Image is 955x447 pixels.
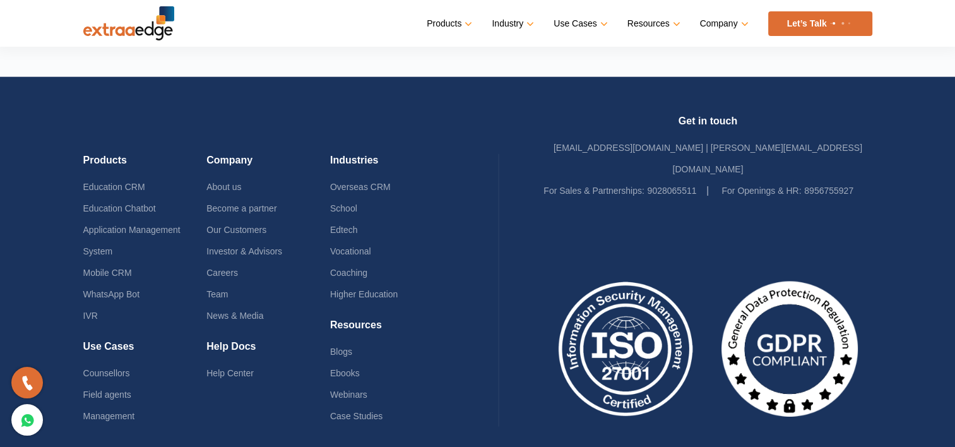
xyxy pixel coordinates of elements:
a: Application Management System [83,225,181,256]
a: Blogs [330,347,352,357]
label: For Openings & HR: [721,180,801,201]
a: About us [206,182,241,192]
h4: Get in touch [543,115,872,137]
a: Products [427,15,470,33]
a: Industry [492,15,531,33]
a: Edtech [330,225,358,235]
a: Education CRM [83,182,145,192]
a: Careers [206,268,238,278]
a: Ebooks [330,368,360,378]
a: School [330,203,357,213]
a: Education Chatbot [83,203,156,213]
a: Mobile CRM [83,268,132,278]
h4: Products [83,154,207,176]
a: Investor & Advisors [206,246,282,256]
a: Counsellors [83,368,130,378]
a: Become a partner [206,203,276,213]
a: Coaching [330,268,367,278]
a: [EMAIL_ADDRESS][DOMAIN_NAME] | [PERSON_NAME][EMAIL_ADDRESS][DOMAIN_NAME] [554,143,862,174]
a: Overseas CRM [330,182,391,192]
a: Case Studies [330,411,383,421]
a: News & Media [206,311,263,321]
a: Management [83,411,135,421]
a: Our Customers [206,225,266,235]
h4: Help Docs [206,340,330,362]
a: Field agents [83,390,131,400]
a: Company [700,15,746,33]
a: Use Cases [554,15,605,33]
a: Higher Education [330,289,398,299]
a: WhatsApp Bot [83,289,140,299]
h4: Company [206,154,330,176]
a: Resources [627,15,678,33]
a: Webinars [330,390,367,400]
a: IVR [83,311,98,321]
a: 9028065511 [647,186,696,196]
a: Help Center [206,368,254,378]
a: Let’s Talk [768,11,872,36]
a: 8956755927 [804,186,853,196]
a: Team [206,289,228,299]
h4: Resources [330,319,454,341]
label: For Sales & Partnerships: [543,180,644,201]
h4: Use Cases [83,340,207,362]
h4: Industries [330,154,454,176]
a: Vocational [330,246,371,256]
